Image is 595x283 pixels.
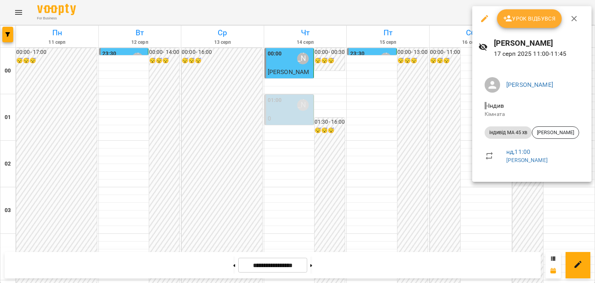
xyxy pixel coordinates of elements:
span: індивід МА 45 хв [485,129,532,136]
span: Урок відбувся [503,14,556,23]
a: нд , 11:00 [506,148,530,155]
span: - Індив [485,102,506,109]
a: [PERSON_NAME] [506,81,553,88]
h6: [PERSON_NAME] [494,37,585,49]
div: [PERSON_NAME] [532,126,579,139]
button: Урок відбувся [497,9,562,28]
span: [PERSON_NAME] [532,129,579,136]
a: [PERSON_NAME] [506,157,548,163]
p: Кімната [485,110,579,118]
p: 17 серп 2025 11:00 - 11:45 [494,49,585,59]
